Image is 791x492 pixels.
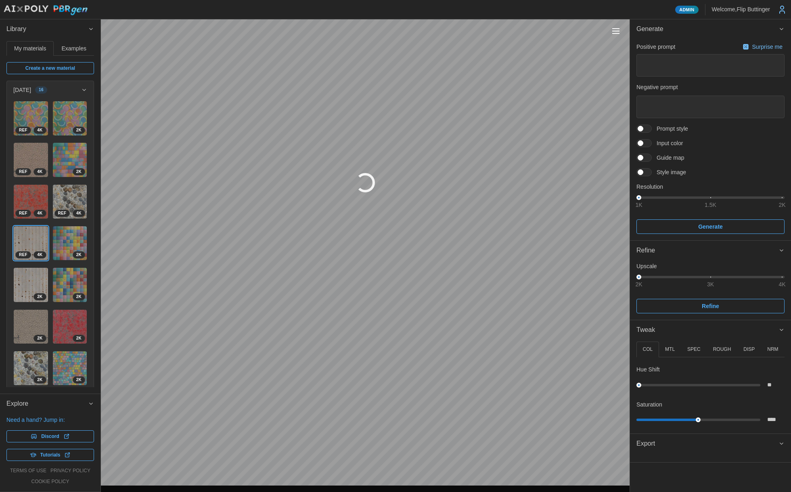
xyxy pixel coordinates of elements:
div: [DATE]16 [7,99,94,436]
a: fzBk2or8ZN2YL2aIBLIQ2K [52,101,88,136]
p: ROUGH [713,346,731,353]
img: bqZLwoCdtllRdkiCNfGV [53,143,87,177]
a: Create a new material [6,62,94,74]
p: Surprise me [752,43,784,51]
a: oYMqvZIYH9OTTzQ5Swug4KREF [13,142,48,177]
button: Refine [630,241,791,261]
img: o1T2DHQXUQuxeJIpr97p [53,268,87,302]
button: Toggle viewport controls [610,25,621,37]
a: STtQ79ZuWREpcJ1tXJpO2K [52,226,88,261]
a: m51v6U5QuIxWJvxEutlo2K [13,267,48,302]
div: Tweak [630,340,791,433]
a: terms of use [10,467,46,474]
img: lYdjZvMeTp54N13J0kBZ [14,185,48,219]
a: Discord [6,430,94,442]
button: [DATE]16 [7,81,94,99]
span: 2 K [37,377,42,383]
a: kCCZoXfawRS80i0TCgqz4KREF [13,101,48,136]
span: Tutorials [40,449,61,461]
span: Guide map [652,154,684,162]
span: 2 K [76,127,82,133]
span: 4 K [37,210,42,217]
p: Positive prompt [636,43,675,51]
span: 2 K [76,252,82,258]
a: 0bBOa5ZX236Aa5dlUXc84KREF [52,184,88,219]
div: Refine [636,246,778,256]
span: REF [19,210,27,217]
span: 2 K [76,294,82,300]
p: Upscale [636,262,785,270]
img: 0bBOa5ZX236Aa5dlUXc8 [53,185,87,219]
img: STtQ79ZuWREpcJ1tXJpO [53,226,87,261]
img: oYMqvZIYH9OTTzQ5Swug [14,143,48,177]
span: 2 K [76,169,82,175]
span: Input color [652,139,683,147]
img: 1oZYFaw3uCSVkdE8bdpd [14,351,48,386]
p: Saturation [636,400,662,409]
a: lYdjZvMeTp54N13J0kBZ4KREF [13,184,48,219]
span: 16 [39,87,44,93]
p: Welcome, Flip Buttinger [712,5,770,13]
span: 4 K [37,127,42,133]
img: Gt4koFjjwLkZOK4Solln [53,351,87,386]
span: Prompt style [652,125,688,133]
div: Generate [630,39,791,240]
p: Need a hand? Jump in: [6,416,94,424]
span: REF [58,210,67,217]
span: Generate [636,19,778,39]
button: Refine [636,299,785,313]
img: m51v6U5QuIxWJvxEutlo [14,268,48,302]
button: Tweak [630,320,791,340]
button: Generate [636,219,785,234]
span: REF [19,127,27,133]
img: DiBfKRQFA4MhisGTI7Qy [14,226,48,261]
a: yAU4fjzlUf0gzeemCQdY2K [52,309,88,344]
p: Hue Shift [636,365,660,373]
p: [DATE] [13,86,31,94]
a: cookie policy [31,478,69,485]
p: Negative prompt [636,83,785,91]
p: Resolution [636,183,785,191]
img: AIxPoly PBRgen [3,5,88,16]
a: 5Eodf9kM9WzNu47dI5wr2K [13,309,48,344]
button: Generate [630,19,791,39]
span: Examples [62,46,86,51]
img: 5Eodf9kM9WzNu47dI5wr [14,310,48,344]
a: DiBfKRQFA4MhisGTI7Qy4KREF [13,226,48,261]
span: REF [19,169,27,175]
span: 2 K [76,377,82,383]
span: Discord [41,431,59,442]
p: SPEC [687,346,701,353]
p: DISP [743,346,755,353]
a: bqZLwoCdtllRdkiCNfGV2K [52,142,88,177]
span: Tweak [636,320,778,340]
span: Library [6,19,88,39]
p: COL [642,346,653,353]
span: 4 K [37,252,42,258]
a: 1oZYFaw3uCSVkdE8bdpd2K [13,351,48,386]
span: 4 K [76,210,82,217]
span: Style image [652,168,686,176]
span: Admin [679,6,694,13]
p: MTL [665,346,675,353]
span: Refine [702,299,719,313]
img: kCCZoXfawRS80i0TCgqz [14,101,48,136]
span: 4 K [37,169,42,175]
span: REF [19,252,27,258]
span: 2 K [37,335,42,342]
span: Export [636,434,778,454]
span: My materials [14,46,46,51]
img: yAU4fjzlUf0gzeemCQdY [53,310,87,344]
a: o1T2DHQXUQuxeJIpr97p2K [52,267,88,302]
span: Generate [698,220,723,233]
span: 2 K [37,294,42,300]
button: Surprise me [741,41,785,52]
div: Export [630,454,791,462]
a: Gt4koFjjwLkZOK4Solln2K [52,351,88,386]
span: Explore [6,394,88,414]
p: NRM [767,346,778,353]
img: fzBk2or8ZN2YL2aIBLIQ [53,101,87,136]
span: 2 K [76,335,82,342]
span: Create a new material [25,63,75,74]
button: Export [630,434,791,454]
